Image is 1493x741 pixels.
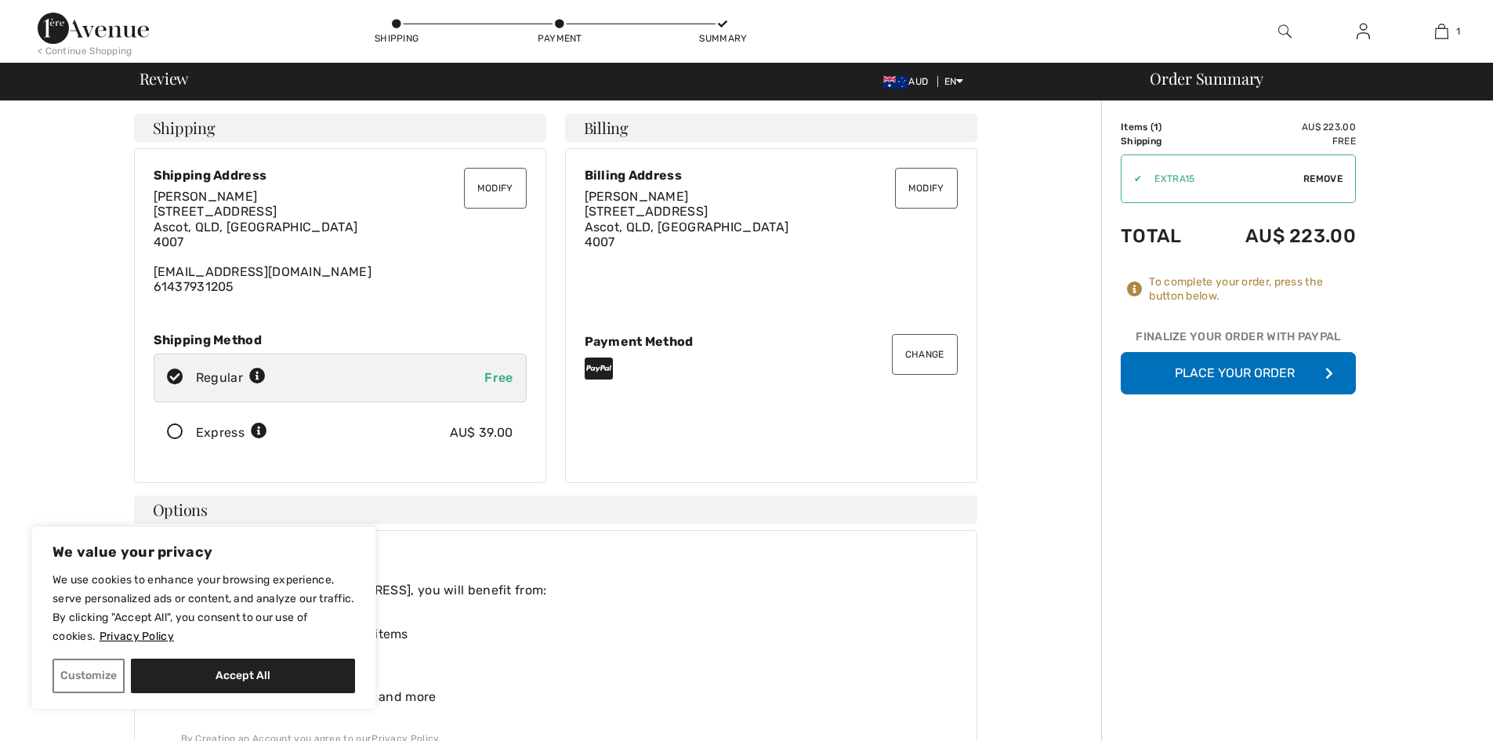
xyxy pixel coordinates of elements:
span: Remove [1303,172,1343,186]
div: Finalize Your Order with PayPal [1121,329,1356,352]
button: Modify [464,168,527,209]
a: Privacy Policy [99,629,175,644]
img: My Info [1357,22,1370,41]
span: EN [944,76,964,87]
div: Order Summary [1131,71,1484,86]
p: We use cookies to enhance your browsing experience, serve personalized ads or content, and analyz... [53,571,355,646]
span: [STREET_ADDRESS] Ascot, QLD, [GEOGRAPHIC_DATA] 4007 [585,204,789,249]
button: Place Your Order [1121,352,1356,394]
div: Billing Address [585,168,958,183]
div: We value your privacy [31,526,376,710]
input: Promo code [1142,155,1303,202]
div: By signing up on [STREET_ADDRESS], you will benefit from: [181,581,945,600]
img: 1ère Avenue [38,13,149,44]
a: Sign In [1344,22,1382,42]
button: Change [892,334,958,375]
span: [PERSON_NAME] [585,189,689,204]
td: AU$ 223.00 [1204,120,1356,134]
span: 1 [1456,24,1460,38]
span: Free [484,370,513,385]
td: Shipping [1121,134,1204,148]
div: < Continue Shopping [38,44,132,58]
td: Items ( ) [1121,120,1204,134]
span: AUD [883,76,934,87]
div: Payment Method [585,334,958,349]
div: Express [196,423,267,442]
img: Australian Dollar [883,76,908,89]
div: Earn rewards towards FREE items [181,625,945,644]
div: [EMAIL_ADDRESS][DOMAIN_NAME] 61437931205 [154,189,527,294]
button: Modify [895,168,958,209]
div: AU$ 39.00 [450,423,513,442]
div: Shipping [373,31,420,45]
div: Shipping Method [154,332,527,347]
div: Payment [536,31,583,45]
a: 1 [1403,22,1480,41]
span: Shipping [153,120,216,136]
div: To complete your order, press the button below. [1149,275,1356,303]
span: 1 [1154,122,1158,133]
span: Billing [584,120,629,136]
div: Summary [699,31,746,45]
button: Accept All [131,659,355,693]
img: search the website [1278,22,1292,41]
div: Shipping Address [154,168,527,183]
span: [STREET_ADDRESS] Ascot, QLD, [GEOGRAPHIC_DATA] 4007 [154,204,358,249]
p: We value your privacy [53,543,355,561]
div: Your own Wishlist, My Closet and more [181,688,945,706]
span: Review [140,71,189,86]
div: ✔ [1122,172,1142,186]
button: Customize [53,659,125,693]
div: Faster checkout time [181,656,945,675]
img: My Bag [1435,22,1448,41]
td: Free [1204,134,1356,148]
div: Regular [196,369,266,387]
td: AU$ 223.00 [1204,209,1356,263]
span: [PERSON_NAME] [154,189,258,204]
h4: Options [134,496,977,524]
td: Total [1121,209,1204,263]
